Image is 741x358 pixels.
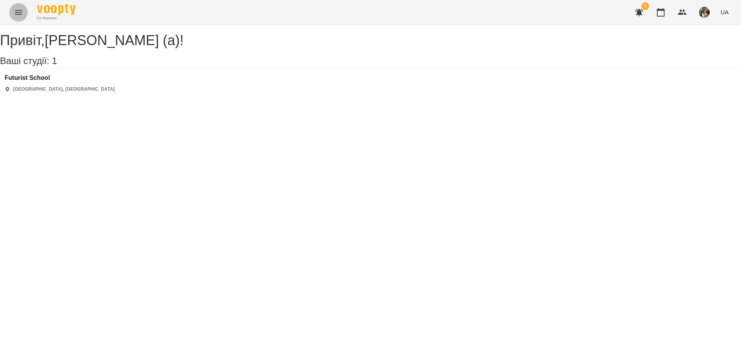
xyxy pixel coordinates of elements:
[37,16,76,21] span: For Business
[37,4,76,15] img: Voopty Logo
[699,7,710,18] img: bab909270f41ff6b6355ba0ec2268f93.jpg
[641,2,649,10] span: 2
[5,74,115,81] a: Futurist School
[721,8,729,16] span: UA
[9,3,28,22] button: Menu
[13,86,115,93] p: [GEOGRAPHIC_DATA], [GEOGRAPHIC_DATA]
[717,5,732,19] button: UA
[52,56,57,66] span: 1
